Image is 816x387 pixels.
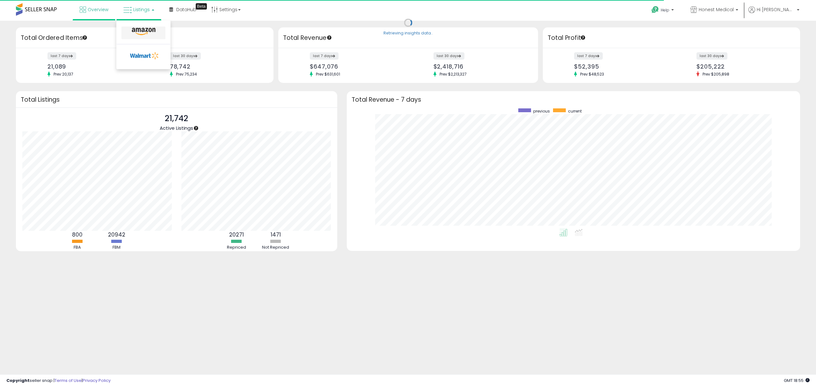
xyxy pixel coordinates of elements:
label: last 7 days [574,52,603,60]
label: last 7 days [47,52,76,60]
label: last 7 days [310,52,339,60]
div: Tooltip anchor [326,35,332,40]
span: DataHub [176,6,196,13]
div: 78,742 [170,63,262,70]
span: previous [533,108,550,114]
span: Prev: $2,213,327 [436,71,470,77]
span: Prev: $631,601 [313,71,343,77]
span: Listings [133,6,150,13]
a: Help [646,1,680,21]
span: Help [661,7,669,13]
b: 20271 [229,231,244,238]
span: Honest Medical [699,6,734,13]
div: Tooltip anchor [193,125,199,131]
div: Retrieving insights data.. [383,31,433,36]
h3: Total Profit [548,33,796,42]
label: last 30 days [433,52,464,60]
span: Hi [PERSON_NAME] [757,6,795,13]
div: $647,076 [310,63,403,70]
h3: Total Ordered Items [21,33,269,42]
b: 800 [72,231,83,238]
b: 1471 [271,231,281,238]
div: $52,395 [574,63,667,70]
div: FBM [98,245,136,251]
div: FBA [58,245,97,251]
div: 21,089 [47,63,140,70]
div: Not Repriced [257,245,295,251]
div: Tooltip anchor [580,35,586,40]
a: Hi [PERSON_NAME] [748,6,799,21]
div: $2,418,716 [433,63,527,70]
span: Prev: $205,898 [699,71,732,77]
span: Active Listings [160,125,193,131]
h3: Total Revenue - 7 days [352,97,796,102]
div: Tooltip anchor [196,3,207,10]
h3: Total Listings [21,97,332,102]
div: Repriced [217,245,256,251]
span: Overview [88,6,108,13]
i: Get Help [651,6,659,14]
h3: Total Revenue [283,33,533,42]
span: Prev: 75,234 [173,71,200,77]
span: Prev: 20,137 [50,71,76,77]
div: Tooltip anchor [82,35,88,40]
div: $205,222 [696,63,789,70]
label: last 30 days [170,52,201,60]
b: 20942 [108,231,125,238]
label: last 30 days [696,52,727,60]
p: 21,742 [160,113,193,125]
span: Prev: $48,523 [577,71,607,77]
span: current [568,108,582,114]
